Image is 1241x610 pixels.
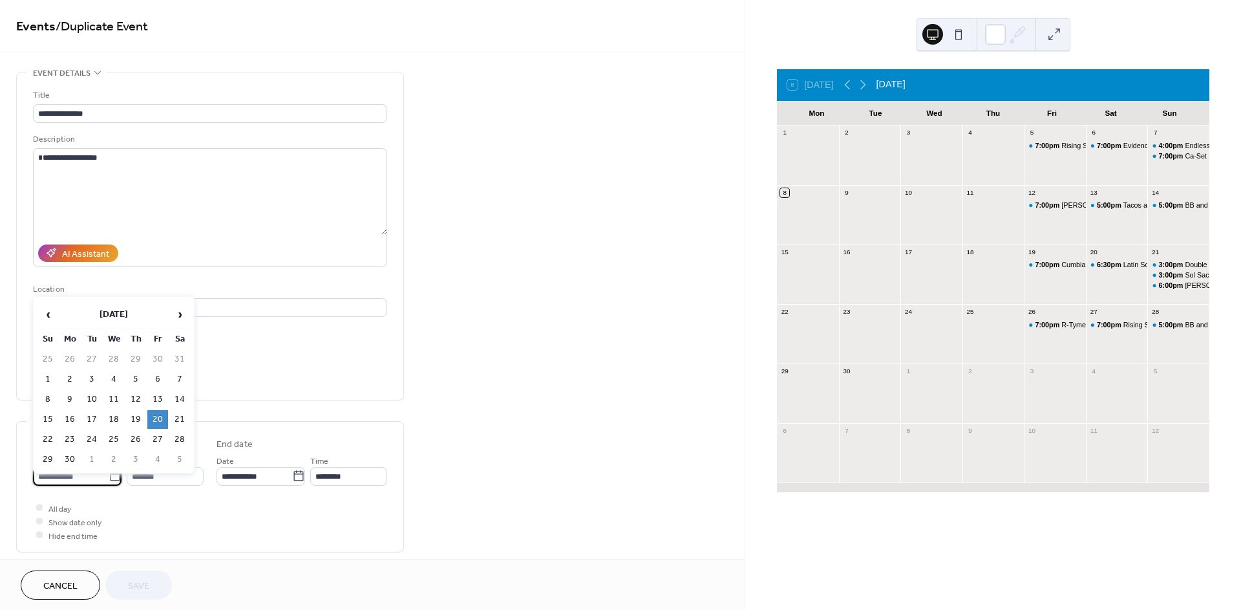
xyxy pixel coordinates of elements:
[966,307,975,316] div: 25
[125,370,146,389] td: 5
[37,430,58,449] td: 22
[1151,367,1160,376] div: 5
[780,188,789,197] div: 8
[1147,320,1209,330] div: BB and Company
[103,430,124,449] td: 25
[147,390,168,409] td: 13
[1185,151,1207,161] div: Ca-Set
[1028,427,1037,436] div: 10
[846,101,905,125] div: Tue
[59,301,168,329] th: [DATE]
[1028,367,1037,376] div: 3
[16,14,56,39] a: Events
[1086,260,1148,270] div: Latin Sol
[780,367,789,376] div: 29
[169,330,190,349] th: Sa
[1147,151,1209,161] div: Ca-Set
[1089,129,1098,138] div: 6
[966,248,975,257] div: 18
[1089,188,1098,197] div: 13
[1061,141,1096,151] div: Rising Star
[780,427,789,436] div: 6
[59,370,80,389] td: 2
[1159,260,1185,270] span: 3:00pm
[1140,101,1199,125] div: Sun
[780,248,789,257] div: 15
[147,370,168,389] td: 6
[21,571,100,600] button: Cancel
[1061,260,1109,270] div: Cumbia Boogie
[905,101,964,125] div: Wed
[169,410,190,429] td: 21
[1147,260,1209,270] div: Double Band Party on the Kimball Patio Featuring:
[48,516,101,529] span: Show date only
[59,410,80,429] td: 16
[1097,320,1123,330] span: 7:00pm
[170,301,189,327] span: ›
[1185,320,1240,330] div: BB and Company
[1028,129,1037,138] div: 5
[1185,201,1240,210] div: BB and Company
[147,330,168,349] th: Fr
[38,245,118,262] button: AI Assistant
[147,450,168,469] td: 4
[38,301,58,327] span: ‹
[1151,248,1160,257] div: 21
[1159,151,1185,161] span: 7:00pm
[1151,129,1160,138] div: 7
[1035,260,1061,270] span: 7:00pm
[147,410,168,429] td: 20
[964,101,1023,125] div: Thu
[59,450,80,469] td: 30
[904,427,913,436] div: 8
[217,454,234,468] span: Date
[81,390,102,409] td: 10
[169,390,190,409] td: 14
[169,350,190,369] td: 31
[1185,270,1224,280] div: Sol Sacrifice
[1089,307,1098,316] div: 27
[81,430,102,449] td: 24
[59,430,80,449] td: 23
[37,370,58,389] td: 1
[1147,270,1209,280] div: Sol Sacrifice
[81,410,102,429] td: 17
[1151,427,1160,436] div: 12
[169,430,190,449] td: 28
[37,410,58,429] td: 15
[842,188,851,197] div: 9
[1089,427,1098,436] div: 11
[1024,320,1086,330] div: R-Tyme
[1023,101,1081,125] div: Fri
[1159,201,1185,210] span: 5:00pm
[125,390,146,409] td: 12
[103,450,124,469] td: 2
[1061,201,1227,210] div: [PERSON_NAME] Band Colour at [PERSON_NAME]
[33,67,90,80] span: Event details
[1028,248,1037,257] div: 19
[59,390,80,409] td: 9
[1147,281,1209,290] div: Piki Moreno Presents Delaney and Jaymes
[33,133,385,146] div: Description
[1028,188,1037,197] div: 12
[56,14,148,39] span: / Duplicate Event
[842,129,851,138] div: 2
[966,129,975,138] div: 4
[37,350,58,369] td: 25
[1151,188,1160,197] div: 14
[103,390,124,409] td: 11
[1024,260,1086,270] div: Cumbia Boogie
[1086,201,1148,210] div: Tacos and Tequila Festival - Saturday night double feature at Kimball
[842,367,851,376] div: 30
[147,350,168,369] td: 30
[842,307,851,316] div: 23
[59,330,80,349] th: Mo
[125,430,146,449] td: 26
[1097,201,1123,210] span: 5:00pm
[310,454,328,468] span: Time
[842,248,851,257] div: 16
[904,129,913,138] div: 3
[966,367,975,376] div: 2
[48,502,71,516] span: All day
